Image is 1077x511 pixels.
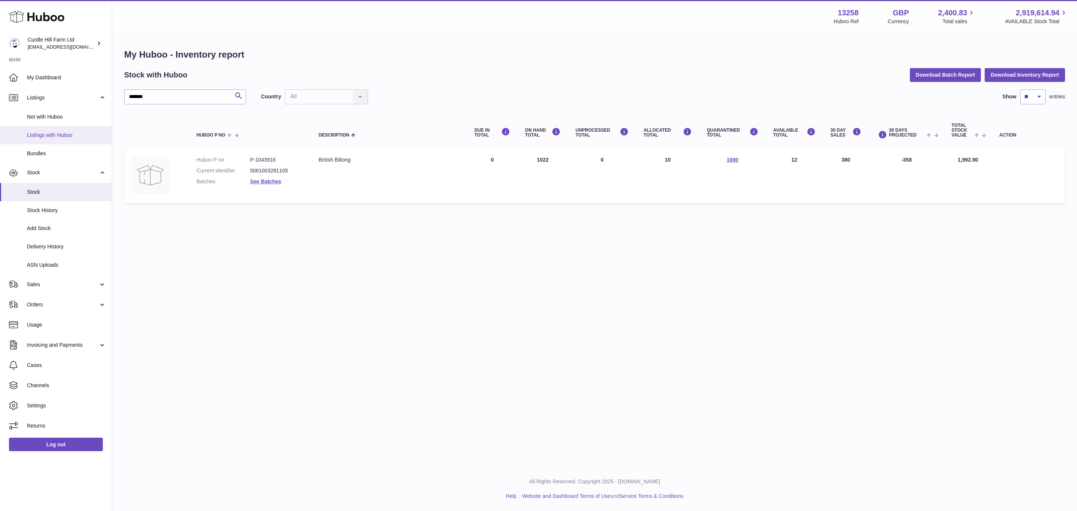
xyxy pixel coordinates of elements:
[196,156,250,163] dt: Huboo P no
[1005,8,1068,25] a: 2,919,614.94 AVAILABLE Stock Total
[9,38,20,49] img: internalAdmin-13258@internal.huboo.com
[568,149,636,203] td: 0
[773,128,816,138] div: AVAILABLE Total
[1005,18,1068,25] span: AVAILABLE Stock Total
[869,149,944,203] td: -358
[1049,93,1065,100] span: entries
[707,128,758,138] div: QUARANTINED Total
[196,178,250,185] dt: Batches
[118,478,1071,485] p: All Rights Reserved. Copyright 2025 - [DOMAIN_NAME]
[1003,93,1016,100] label: Show
[28,44,110,50] span: [EMAIL_ADDRESS][DOMAIN_NAME]
[132,156,169,194] img: product image
[938,8,976,25] a: 2,400.83 Total sales
[196,167,250,174] dt: Current identifier
[27,321,106,328] span: Usage
[27,94,98,101] span: Listings
[27,402,106,409] span: Settings
[519,493,683,500] li: and
[522,493,610,499] a: Website and Dashboard Terms of Use
[823,149,869,203] td: 380
[27,261,106,269] span: ASN Uploads
[766,149,823,203] td: 12
[636,149,699,203] td: 10
[250,178,281,184] a: See Batches
[576,128,629,138] div: UNPROCESSED Total
[889,128,925,138] span: 30 DAYS PROJECTED
[250,167,304,174] dd: 5061003281105
[506,493,517,499] a: Help
[27,382,106,389] span: Channels
[319,156,460,163] div: British Biltong
[27,207,106,214] span: Stock History
[124,70,187,80] h2: Stock with Huboo
[985,68,1065,82] button: Download Inventory Report
[834,18,859,25] div: Huboo Ref
[518,149,568,203] td: 1022
[27,342,98,349] span: Invoicing and Payments
[952,123,973,138] span: Total stock value
[28,36,95,51] div: Curdle Hill Farm Ltd
[644,128,692,138] div: ALLOCATED Total
[838,8,859,18] strong: 13258
[27,281,98,288] span: Sales
[27,301,98,308] span: Orders
[261,93,281,100] label: Country
[27,362,106,369] span: Cases
[27,74,106,81] span: My Dashboard
[124,49,1065,61] h1: My Huboo - Inventory report
[831,128,862,138] div: 30 DAY SALES
[942,18,976,25] span: Total sales
[27,422,106,429] span: Returns
[27,189,106,196] span: Stock
[999,133,1058,138] div: Action
[475,128,510,138] div: DUE IN TOTAL
[319,133,349,138] span: Description
[727,157,738,163] a: 1000
[467,149,518,203] td: 0
[1016,8,1059,18] span: 2,919,614.94
[250,156,304,163] dd: P-1043916
[910,68,981,82] button: Download Batch Report
[27,113,106,120] span: Not with Huboo
[893,8,909,18] strong: GBP
[27,169,98,176] span: Stock
[27,225,106,232] span: Add Stock
[958,157,978,163] span: 1,992.90
[27,243,106,250] span: Delivery History
[27,150,106,157] span: Bundles
[196,133,225,138] span: Huboo P no
[888,18,909,25] div: Currency
[27,132,106,139] span: Listings with Huboo
[619,493,684,499] a: Service Terms & Conditions
[938,8,967,18] span: 2,400.83
[525,128,561,138] div: ON HAND Total
[9,438,103,451] a: Log out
